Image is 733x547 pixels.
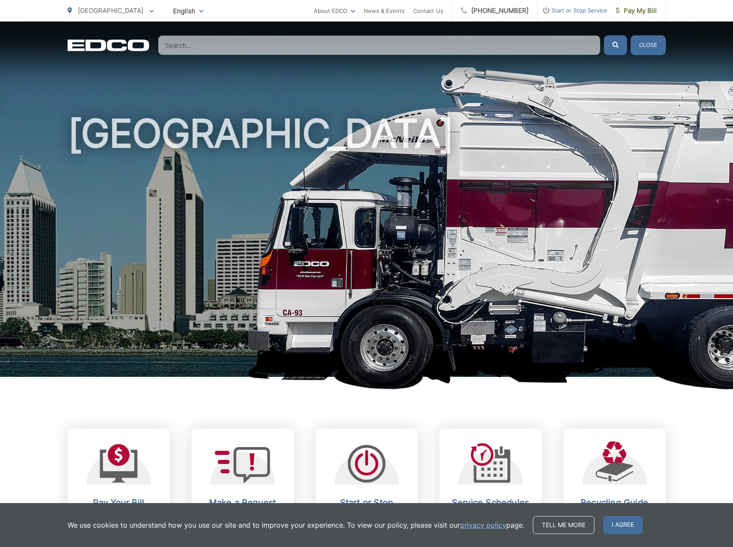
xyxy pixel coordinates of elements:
[68,112,666,385] h1: [GEOGRAPHIC_DATA]
[413,6,443,16] a: Contact Us
[631,35,666,55] button: Close
[167,3,210,19] span: English
[604,35,627,55] button: Submit the search query.
[76,497,161,508] h2: Pay Your Bill
[448,497,533,508] h2: Service Schedules
[314,6,355,16] a: About EDCO
[68,520,524,530] p: We use cookies to understand how you use our site and to improve your experience. To view our pol...
[460,520,506,530] a: privacy policy
[68,39,149,51] a: EDCD logo. Return to the homepage.
[572,497,657,508] h2: Recycling Guide
[616,6,657,16] span: Pay My Bill
[78,6,143,15] span: [GEOGRAPHIC_DATA]
[364,6,405,16] a: News & Events
[533,516,594,534] a: Tell me more
[324,497,409,518] h2: Start or Stop Service
[158,35,600,55] input: Search
[200,497,285,508] h2: Make a Request
[603,516,643,534] span: I agree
